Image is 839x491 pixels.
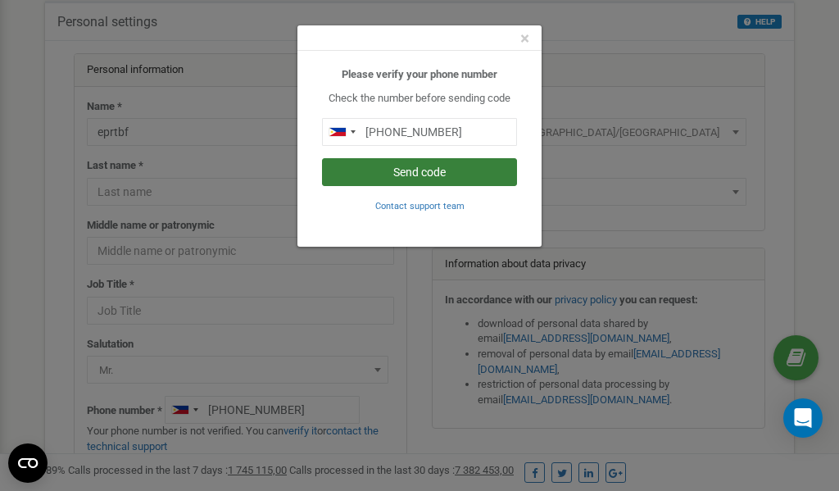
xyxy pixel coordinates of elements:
b: Please verify your phone number [342,68,497,80]
button: Open CMP widget [8,443,48,483]
div: Telephone country code [323,119,361,145]
div: Open Intercom Messenger [783,398,823,438]
span: × [520,29,529,48]
button: Close [520,30,529,48]
a: Contact support team [375,199,465,211]
input: 0905 123 4567 [322,118,517,146]
p: Check the number before sending code [322,91,517,107]
small: Contact support team [375,201,465,211]
button: Send code [322,158,517,186]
